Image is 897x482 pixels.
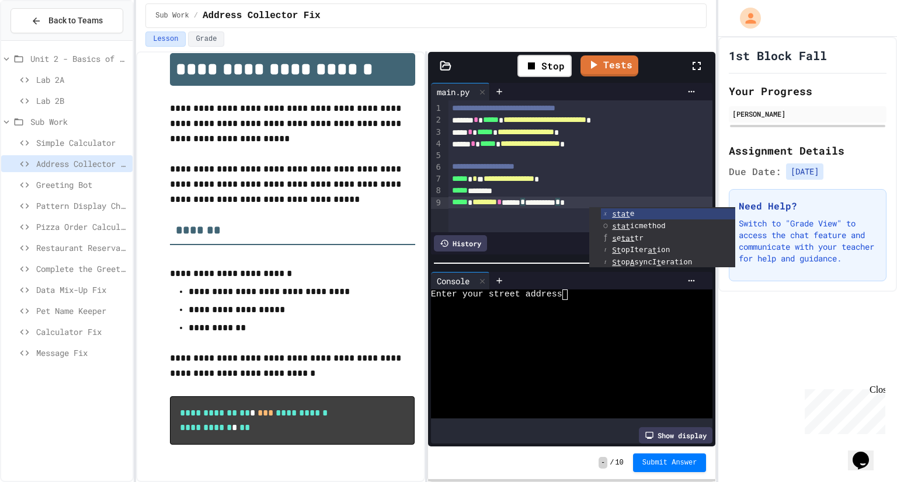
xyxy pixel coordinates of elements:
span: / [610,458,614,467]
div: [PERSON_NAME] [732,109,883,119]
span: Due Date: [729,165,781,179]
div: 8 [431,185,443,197]
span: stat [612,222,630,230]
div: 9 [431,197,443,209]
span: [DATE] [786,163,823,180]
div: 5 [431,150,443,162]
span: Greeting Bot [36,179,128,191]
p: Switch to "Grade View" to access the chat feature and communicate with your teacher for help and ... [739,218,877,264]
span: Pattern Display Challenge [36,200,128,212]
span: icmethod [612,221,665,230]
span: Simple Calculator [36,137,128,149]
span: Pizza Order Calculator [36,221,128,233]
div: My Account [728,5,764,32]
ul: Completions [589,207,735,267]
span: 10 [615,458,623,467]
div: main.py [431,83,490,100]
div: Show display [639,427,712,443]
div: Console [431,275,475,287]
span: Sub Work [155,11,189,20]
div: History [434,235,487,252]
span: Calculator Fix [36,326,128,338]
span: - [599,457,607,469]
span: Data Mix-Up Fix [36,284,128,296]
div: 6 [431,162,443,173]
div: Chat with us now!Close [5,5,81,74]
span: Unit 2 - Basics of Python [30,53,128,65]
h3: Need Help? [739,199,877,213]
span: Enter your street address [431,289,562,300]
div: 1 [431,103,443,114]
a: Tests [580,55,638,76]
span: Submit Answer [642,458,697,467]
div: 4 [431,138,443,150]
h1: 1st Block Fall [729,47,827,64]
div: main.py [431,86,475,98]
span: / [194,11,198,20]
div: 2 [431,114,443,126]
span: Lab 2B [36,95,128,107]
button: Grade [188,32,224,47]
span: Address Collector Fix [36,158,128,170]
span: Sub Work [30,116,128,128]
span: Restaurant Reservation System [36,242,128,254]
button: Back to Teams [11,8,123,33]
span: Message Fix [36,347,128,359]
button: Lesson [145,32,186,47]
h2: Your Progress [729,83,886,99]
h2: Assignment Details [729,142,886,159]
span: Address Collector Fix [203,9,321,23]
span: e [612,209,634,218]
div: 7 [431,173,443,185]
div: Console [431,272,490,289]
button: Submit Answer [633,453,707,472]
iframe: chat widget [848,435,885,470]
iframe: chat widget [800,385,885,434]
span: Complete the Greeting [36,263,128,275]
span: stat [612,209,630,218]
span: Pet Name Keeper [36,305,128,317]
span: Lab 2A [36,74,128,86]
div: Stop [517,55,572,77]
span: Back to Teams [48,15,103,27]
div: 3 [431,127,443,138]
